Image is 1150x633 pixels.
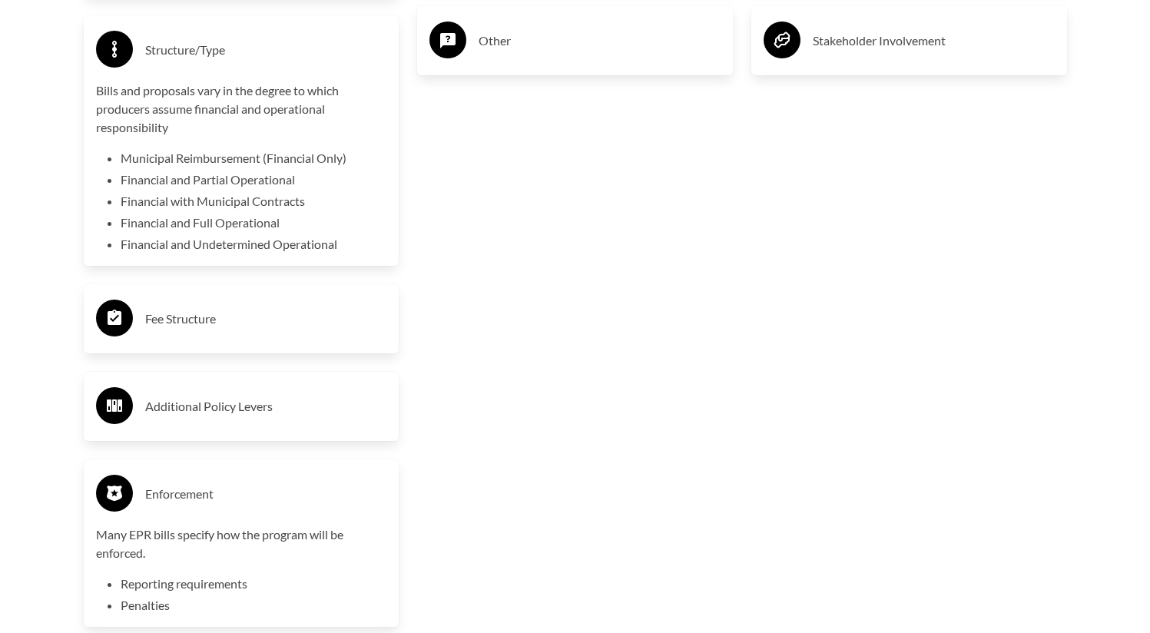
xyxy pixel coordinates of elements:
[121,171,387,189] li: Financial and Partial Operational
[96,81,387,137] p: Bills and proposals vary in the degree to which producers assume financial and operational respon...
[479,28,721,53] h3: Other
[96,525,387,562] p: Many EPR bills specify how the program will be enforced.
[121,149,387,167] li: Municipal Reimbursement (Financial Only)
[813,28,1055,53] h3: Stakeholder Involvement
[121,596,387,615] li: Penalties
[121,214,387,232] li: Financial and Full Operational
[145,394,387,419] h3: Additional Policy Levers
[121,575,387,593] li: Reporting requirements
[145,307,387,331] h3: Fee Structure
[121,192,387,210] li: Financial with Municipal Contracts
[145,482,387,506] h3: Enforcement
[121,235,387,254] li: Financial and Undetermined Operational
[145,38,387,62] h3: Structure/Type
